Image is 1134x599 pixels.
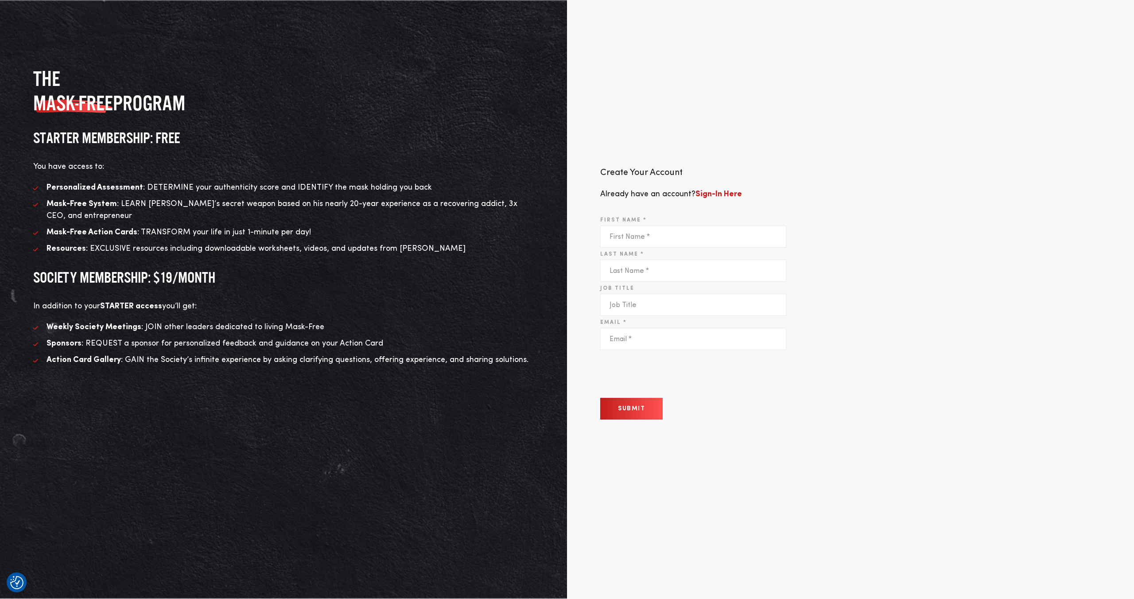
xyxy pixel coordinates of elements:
span: : JOIN other leaders dedicated to living Mask-Free [47,323,324,331]
img: Revisit consent button [10,576,23,589]
h3: STARTER MEMBERSHIP: FREE [33,128,534,148]
h2: The program [33,66,534,115]
h3: SOCIETY MEMBERSHIP: $19/month [33,268,534,287]
strong: Sponsors [47,339,82,347]
input: Last Name * [600,260,786,282]
span: MASK-FREE [33,91,113,115]
strong: Resources [47,245,86,253]
a: Sign-In Here [695,190,742,198]
iframe: reCAPTCHA [600,357,735,391]
label: First Name * [600,216,647,224]
span: : REQUEST a sponsor for personalized feedback and guidance on your Action Card [47,339,383,347]
strong: Mask-Free Action Cards [47,228,137,236]
span: : GAIN the Society’s infinite experience by asking clarifying questions, offering experience, and... [47,356,528,364]
p: In addition to your you’ll get: [33,300,534,312]
input: First Name * [600,226,786,248]
label: Last Name * [600,250,644,258]
strong: STARTER access [100,302,162,310]
label: Job Title [600,284,634,292]
span: : LEARN [PERSON_NAME]’s secret weapon based on his nearly 20-year experience as a recovering addi... [47,200,517,220]
input: Job Title [600,294,786,316]
span: : EXCLUSIVE resources including downloadable worksheets, videos, and updates from [PERSON_NAME] [47,245,466,253]
input: Email * [600,328,786,350]
button: Consent Preferences [10,576,23,589]
p: You have access to: [33,161,534,173]
span: Already have an account? [600,190,742,198]
strong: Personalized Assessment [47,183,143,191]
button: Submit [600,398,663,420]
strong: Mask-Free System [47,200,117,208]
label: Email * [600,319,627,327]
span: : TRANSFORM your life in just 1-minute per day! [47,228,311,236]
strong: Weekly Society Meetings [47,323,141,331]
strong: Action Card Gallery [47,356,121,364]
span: Create Your Account [600,168,683,177]
span: : DETERMINE your authenticity score and IDENTIFY the mask holding you back [47,183,432,191]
